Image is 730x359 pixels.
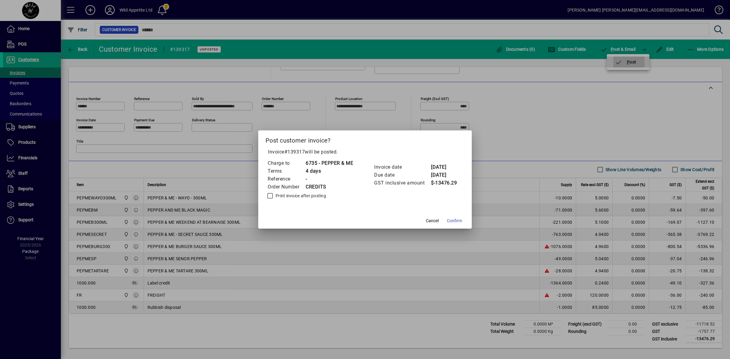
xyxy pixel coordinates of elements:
[267,175,305,183] td: Reference
[422,215,442,226] button: Cancel
[374,179,431,187] td: GST inclusive amount
[274,193,326,199] label: Print invoice after posting
[374,163,431,171] td: Invoice date
[266,148,464,156] p: Invoice will be posted .
[305,175,353,183] td: -
[305,159,353,167] td: 6735 - PEPPER & ME
[305,167,353,175] td: 4 days
[431,179,457,187] td: $-13476.29
[444,215,464,226] button: Confirm
[431,171,457,179] td: [DATE]
[374,171,431,179] td: Due date
[284,149,305,155] span: #139317
[431,163,457,171] td: [DATE]
[267,183,305,191] td: Order Number
[305,183,353,191] td: CREDITS
[447,218,462,224] span: Confirm
[426,218,439,224] span: Cancel
[267,159,305,167] td: Charge to
[267,167,305,175] td: Terms
[258,130,472,148] h2: Post customer invoice?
